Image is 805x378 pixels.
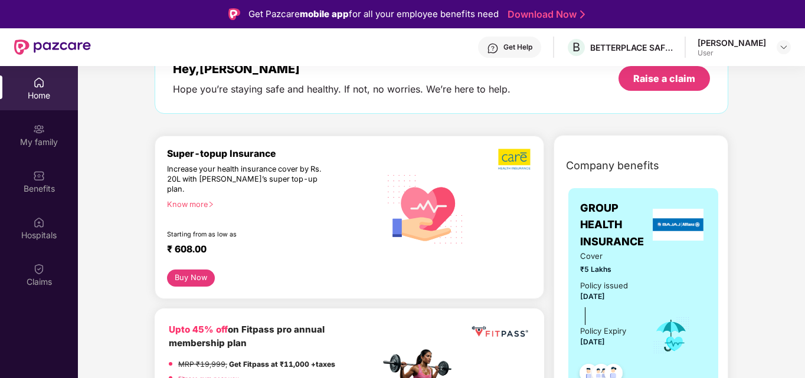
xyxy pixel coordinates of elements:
img: svg+xml;base64,PHN2ZyBpZD0iSG9zcGl0YWxzIiB4bWxucz0iaHR0cDovL3d3dy53My5vcmcvMjAwMC9zdmciIHdpZHRoPS... [33,216,45,228]
img: svg+xml;base64,PHN2ZyBpZD0iQmVuZWZpdHMiIHhtbG5zPSJodHRwOi8vd3d3LnczLm9yZy8yMDAwL3N2ZyIgd2lkdGg9Ij... [33,170,45,182]
img: insurerLogo [653,209,703,241]
div: BETTERPLACE SAFETY SOLUTIONS PRIVATE LIMITED [590,42,673,53]
span: GROUP HEALTH INSURANCE [580,200,650,250]
div: User [698,48,766,58]
span: [DATE] [580,337,605,346]
div: [PERSON_NAME] [698,37,766,48]
img: svg+xml;base64,PHN2ZyBpZD0iSG9tZSIgeG1sbnM9Imh0dHA6Ly93d3cudzMub3JnLzIwMDAvc3ZnIiB3aWR0aD0iMjAiIG... [33,77,45,88]
div: Hey, [PERSON_NAME] [173,62,511,76]
div: Hope you’re staying safe and healthy. If not, no worries. We’re here to help. [173,83,511,96]
b: on Fitpass pro annual membership plan [169,324,325,349]
img: Logo [228,8,240,20]
div: Starting from as low as [167,231,330,239]
div: Super-topup Insurance [167,148,380,159]
img: svg+xml;base64,PHN2ZyBpZD0iQ2xhaW0iIHhtbG5zPSJodHRwOi8vd3d3LnczLm9yZy8yMDAwL3N2ZyIgd2lkdGg9IjIwIi... [33,263,45,275]
del: MRP ₹19,999, [178,360,227,369]
div: Know more [167,200,373,208]
div: Increase your health insurance cover by Rs. 20L with [PERSON_NAME]’s super top-up plan. [167,165,329,195]
div: ₹ 608.00 [167,244,368,258]
img: New Pazcare Logo [14,40,91,55]
a: Download Now [508,8,581,21]
div: Get Help [503,42,532,52]
img: fppp.png [470,323,530,341]
div: Get Pazcare for all your employee benefits need [248,7,499,21]
img: svg+xml;base64,PHN2ZyB3aWR0aD0iMjAiIGhlaWdodD0iMjAiIHZpZXdCb3g9IjAgMCAyMCAyMCIgZmlsbD0ibm9uZSIgeG... [33,123,45,135]
span: [DATE] [580,292,605,301]
div: Policy issued [580,280,628,292]
div: Policy Expiry [580,325,626,337]
span: Cover [580,250,636,262]
strong: mobile app [300,8,349,19]
img: b5dec4f62d2307b9de63beb79f102df3.png [498,148,532,170]
span: right [208,201,214,208]
span: Company benefits [566,157,659,174]
strong: Get Fitpass at ₹11,000 +taxes [229,360,335,369]
img: svg+xml;base64,PHN2ZyB4bWxucz0iaHR0cDovL3d3dy53My5vcmcvMjAwMC9zdmciIHhtbG5zOnhsaW5rPSJodHRwOi8vd3... [380,162,472,255]
b: Upto 45% off [169,324,228,335]
button: Buy Now [167,269,215,287]
img: svg+xml;base64,PHN2ZyBpZD0iRHJvcGRvd24tMzJ4MzIiIHhtbG5zPSJodHRwOi8vd3d3LnczLm9yZy8yMDAwL3N2ZyIgd2... [779,42,788,52]
div: Raise a claim [633,72,695,85]
img: svg+xml;base64,PHN2ZyBpZD0iSGVscC0zMngzMiIgeG1sbnM9Imh0dHA6Ly93d3cudzMub3JnLzIwMDAvc3ZnIiB3aWR0aD... [487,42,499,54]
span: B [572,40,580,54]
span: ₹5 Lakhs [580,264,636,275]
img: icon [652,316,691,355]
img: Stroke [580,8,585,21]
